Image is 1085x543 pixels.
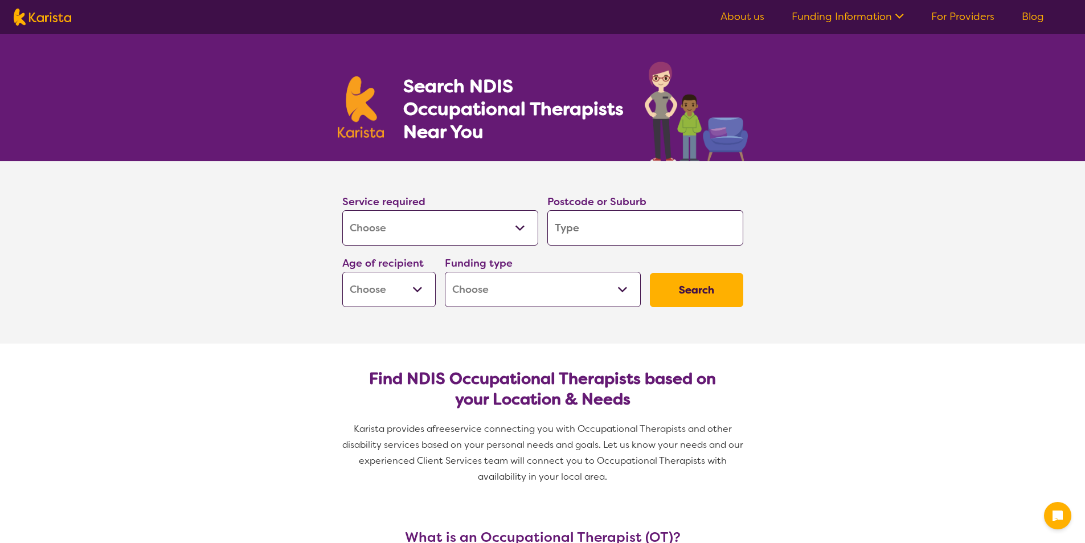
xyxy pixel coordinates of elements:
h1: Search NDIS Occupational Therapists Near You [403,75,625,143]
label: Service required [342,195,425,209]
a: For Providers [931,10,994,23]
label: Funding type [445,256,513,270]
input: Type [547,210,743,246]
a: Funding Information [792,10,904,23]
img: Karista logo [338,76,384,138]
img: occupational-therapy [645,62,748,161]
span: Karista provides a [354,423,432,435]
button: Search [650,273,743,307]
label: Age of recipient [342,256,424,270]
h2: Find NDIS Occupational Therapists based on your Location & Needs [351,369,734,410]
a: About us [720,10,764,23]
a: Blog [1022,10,1044,23]
span: free [432,423,451,435]
img: Karista logo [14,9,71,26]
span: service connecting you with Occupational Therapists and other disability services based on your p... [342,423,746,483]
label: Postcode or Suburb [547,195,646,209]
